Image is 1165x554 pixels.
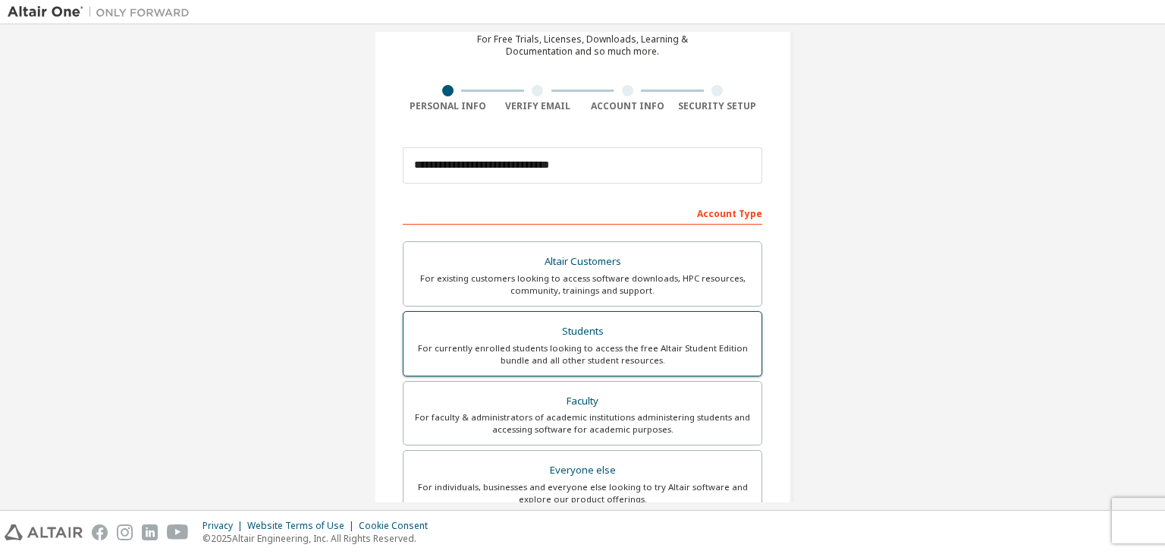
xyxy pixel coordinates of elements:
div: For Free Trials, Licenses, Downloads, Learning & Documentation and so much more. [477,33,688,58]
div: Students [413,321,752,342]
div: Faculty [413,391,752,412]
div: For currently enrolled students looking to access the free Altair Student Edition bundle and all ... [413,342,752,367]
img: linkedin.svg [142,524,158,540]
p: © 2025 Altair Engineering, Inc. All Rights Reserved. [203,532,437,545]
div: Cookie Consent [359,520,437,532]
div: Account Type [403,200,762,225]
img: instagram.svg [117,524,133,540]
div: For individuals, businesses and everyone else looking to try Altair software and explore our prod... [413,481,752,505]
div: Everyone else [413,460,752,481]
div: Privacy [203,520,247,532]
div: Verify Email [493,100,583,112]
div: Account Info [582,100,673,112]
img: Altair One [8,5,197,20]
div: Website Terms of Use [247,520,359,532]
img: youtube.svg [167,524,189,540]
div: Altair Customers [413,251,752,272]
div: For existing customers looking to access software downloads, HPC resources, community, trainings ... [413,272,752,297]
div: Personal Info [403,100,493,112]
div: Security Setup [673,100,763,112]
img: facebook.svg [92,524,108,540]
div: For faculty & administrators of academic institutions administering students and accessing softwa... [413,411,752,436]
img: altair_logo.svg [5,524,83,540]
